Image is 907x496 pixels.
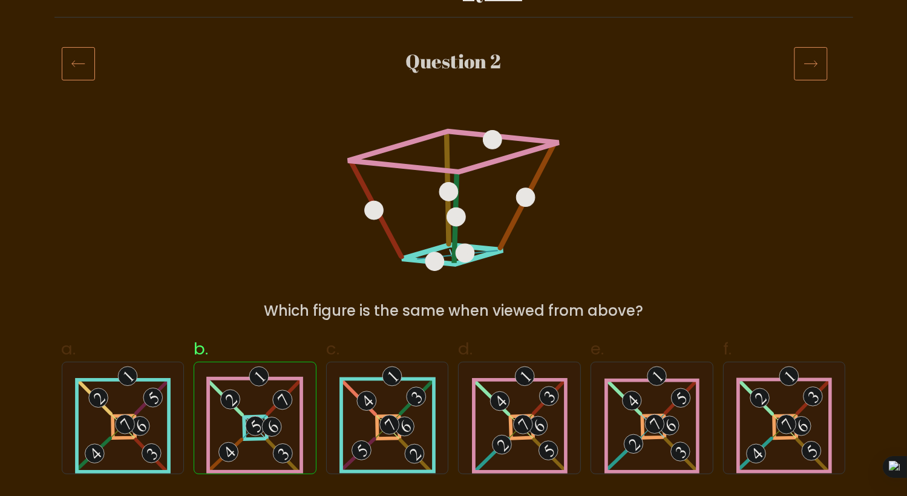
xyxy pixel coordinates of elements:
span: f. [723,337,732,361]
span: c. [326,337,339,361]
span: e. [591,337,604,361]
h2: Question 2 [128,50,779,73]
span: a. [62,337,76,361]
span: d. [458,337,473,361]
span: b. [194,337,208,361]
div: Which figure is the same when viewed from above? [69,300,839,322]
